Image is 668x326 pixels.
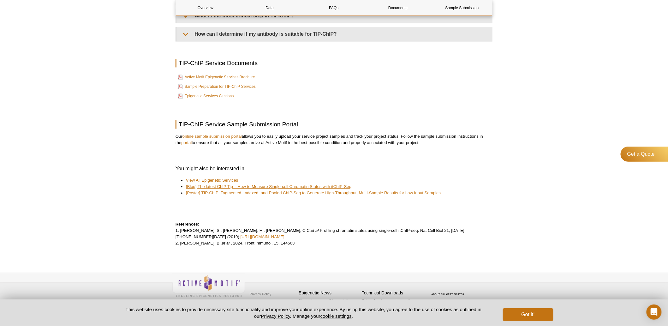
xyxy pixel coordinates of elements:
[299,298,359,319] p: Sign up for our monthly newsletter highlighting recent publications in the field of epigenetics.
[115,306,492,319] p: This website uses cookies to provide necessary site functionality and improve your online experie...
[176,133,492,146] p: Our allows you to easily upload your service project samples and track your project status. Follo...
[176,221,492,246] p: 1. [PERSON_NAME], S., [PERSON_NAME], H., [PERSON_NAME], C.C. Profiling chromatin states using sin...
[176,222,200,226] strong: References:
[647,305,662,320] div: Open Intercom Messenger
[425,284,472,298] table: Click to Verify - This site chose Symantec SSL for secure e-commerce and confidential communicati...
[182,134,242,139] a: online sample submission portal
[172,273,245,299] img: Active Motif,
[304,0,363,15] a: FAQs
[368,0,428,15] a: Documents
[186,177,238,184] a: View All Epigenetic Services
[186,190,441,196] a: [Poster] TIP-ChIP: Tagmented, Indexed, and Pooled ChIP-Seq to Generate High-Throughput, Multi-Sam...
[432,0,492,15] a: Sample Submission
[181,140,192,145] a: portal
[178,92,234,100] a: Epigenetic Services Citations
[241,234,284,239] a: [URL][DOMAIN_NAME]
[177,27,492,41] summary: How can I determine if my antibody is suitable for TIP-ChIP?
[176,0,235,15] a: Overview
[261,313,290,319] a: Privacy Policy
[186,184,351,190] a: [Blog] The latest ChIP Tip – How to Measure Single-cell Chromatin States with itChIP-Seq
[222,241,231,245] em: et al.
[248,289,273,299] a: Privacy Policy
[320,313,352,319] button: cookie settings
[176,120,492,129] h2: TIP-ChIP Service Sample Submission Portal
[299,290,359,296] h4: Epigenetic News
[240,0,299,15] a: Data
[248,299,281,308] a: Terms & Conditions
[178,83,256,90] a: Sample Preparation for TIP-ChIP Services
[176,165,492,172] h3: You might also be interested in:
[362,298,422,314] p: Get our brochures and newsletters, or request them by mail.
[432,293,464,295] a: ABOUT SSL CERTIFICATES
[178,73,255,81] a: Active Motif Epigenetic Services Brochure
[362,290,422,296] h4: Technical Downloads
[176,59,492,67] h2: TIP-ChIP Service Documents
[311,228,320,233] em: et al.
[621,147,668,162] a: Get a Quote
[503,308,553,321] button: Got it!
